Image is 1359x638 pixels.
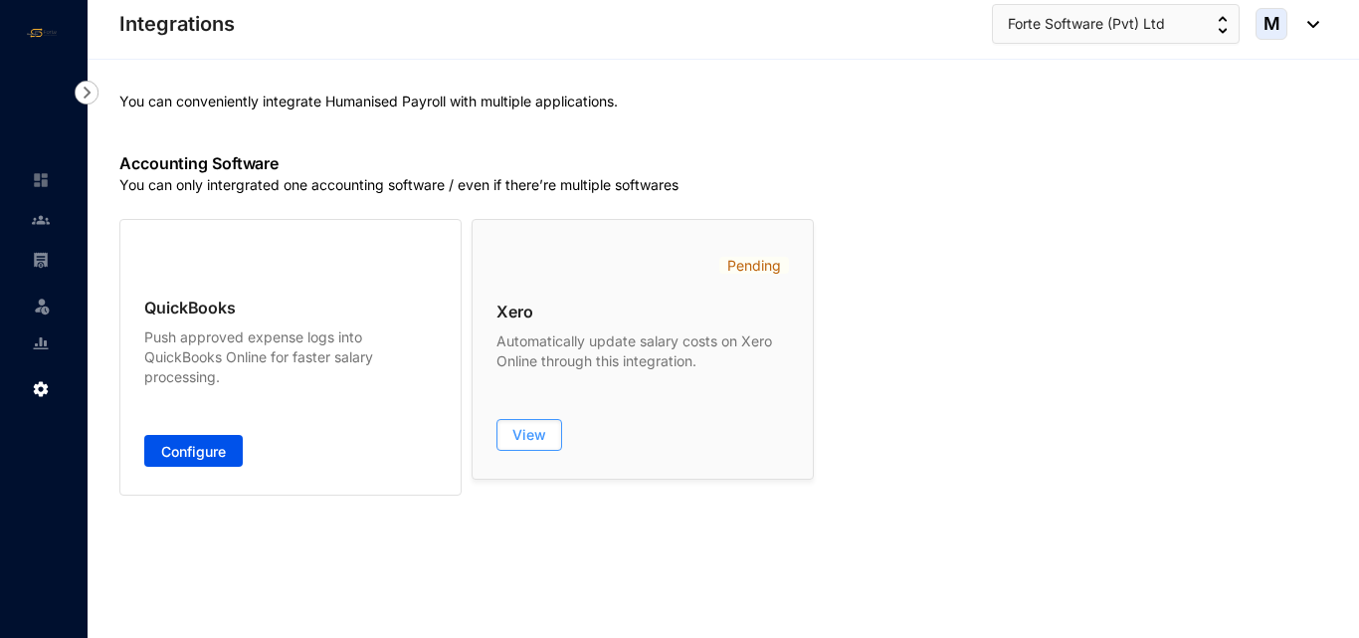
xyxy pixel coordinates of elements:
[144,257,160,273] img: quick-book-logo.png
[16,240,64,280] li: Payroll
[32,380,50,398] img: settings.f4f5bcbb8b4eaa341756.svg
[119,151,1327,175] p: Accounting Software
[161,443,226,463] span: Configure
[144,328,437,388] p: Push approved expense logs into QuickBooks Online for faster salary processing.
[119,10,235,38] p: Integrations
[32,171,50,189] img: home-unselected.a29eae3204392db15eaf.svg
[144,436,243,468] button: Configure
[496,331,789,371] p: Automatically update salary costs on Xero Online through this integration.
[75,81,98,105] img: nav-icon-right.af6afadce00d159da59955279c43614e.svg
[16,323,64,363] li: Reports
[1297,21,1319,28] img: dropdown-black.8e83cc76930a90b1a4fdb6d089b7bf3a.svg
[719,257,789,274] span: Pending
[1263,15,1280,33] span: M
[119,92,1327,111] p: You can conveniently integrate Humanised Payroll with multiple applications.
[32,251,50,269] img: payroll-unselected.b590312f920e76f0c668.svg
[32,211,50,229] img: people-unselected.118708e94b43a90eceab.svg
[119,175,1327,195] p: You can only intergrated one accounting software / even if there’re multiple softwares
[16,200,64,240] li: Contacts
[1008,13,1165,35] span: Forte Software (Pvt) Ltd
[496,419,562,451] button: View
[32,296,52,316] img: leave-unselected.2934df6273408c3f84d9.svg
[20,25,65,41] img: logo
[496,257,512,273] img: xero.png
[144,297,437,320] p: QuickBooks
[1218,16,1228,34] img: up-down-arrow.74152d26bf9780fbf563ca9c90304185.svg
[32,334,50,352] img: report-unselected.e6a6b4230fc7da01f883.svg
[16,160,64,200] li: Home
[512,425,546,445] span: View
[992,4,1240,44] button: Forte Software (Pvt) Ltd
[496,300,789,323] p: Xero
